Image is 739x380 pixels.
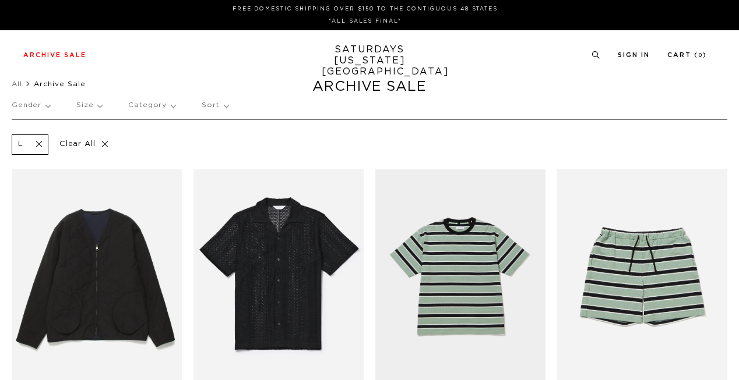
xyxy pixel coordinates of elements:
a: SATURDAYS[US_STATE][GEOGRAPHIC_DATA] [322,44,418,77]
p: L [18,140,23,150]
p: Gender [12,92,50,119]
a: All [12,80,22,87]
small: 0 [698,53,703,58]
p: FREE DOMESTIC SHIPPING OVER $150 TO THE CONTIGUOUS 48 STATES [28,5,702,13]
a: Archive Sale [23,52,86,58]
a: Cart (0) [667,52,707,58]
p: *ALL SALES FINAL* [28,17,702,26]
p: Sort [202,92,228,119]
p: Category [128,92,175,119]
p: Size [76,92,102,119]
p: Clear All [54,134,114,155]
span: Archive Sale [34,80,86,87]
a: Sign In [618,52,650,58]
